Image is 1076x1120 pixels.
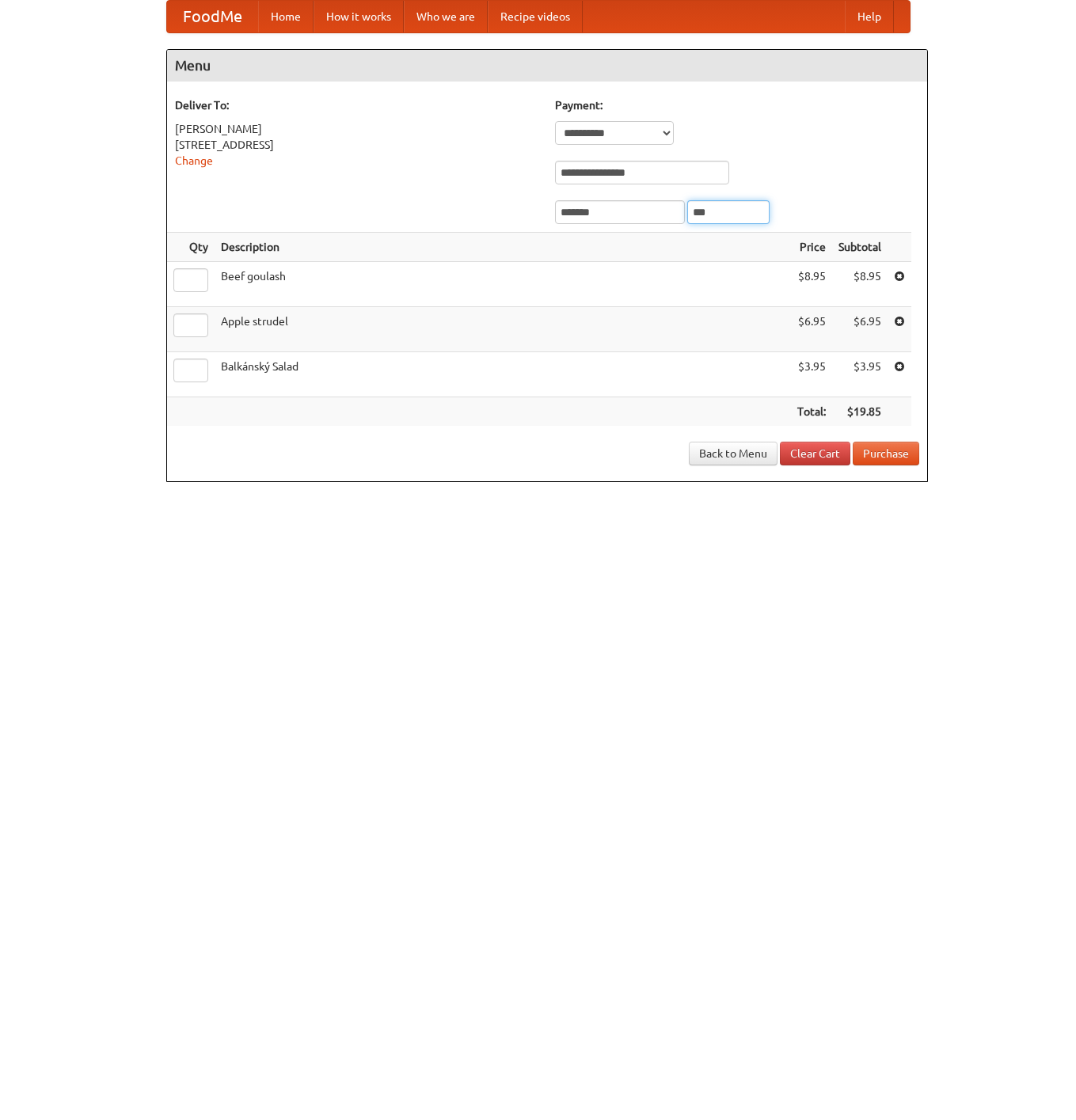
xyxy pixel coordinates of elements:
h5: Deliver To: [175,97,539,113]
a: Recipe videos [488,1,583,32]
h4: Menu [167,50,927,82]
th: Description [215,233,791,262]
a: Help [845,1,894,32]
a: Back to Menu [689,442,778,465]
th: Price [791,233,832,262]
td: $8.95 [791,262,832,307]
th: Subtotal [832,233,888,262]
h5: Payment: [555,97,919,113]
a: Who we are [404,1,488,32]
td: $6.95 [832,307,888,352]
td: Balkánský Salad [215,352,791,397]
th: Total: [791,397,832,427]
a: Clear Cart [780,442,850,465]
th: Qty [167,233,215,262]
a: FoodMe [167,1,258,32]
td: $3.95 [791,352,832,397]
a: How it works [314,1,404,32]
div: [STREET_ADDRESS] [175,137,539,153]
td: $3.95 [832,352,888,397]
td: $8.95 [832,262,888,307]
a: Change [175,154,213,167]
td: $6.95 [791,307,832,352]
td: Apple strudel [215,307,791,352]
td: Beef goulash [215,262,791,307]
a: Home [258,1,314,32]
th: $19.85 [832,397,888,427]
button: Purchase [853,442,919,465]
div: [PERSON_NAME] [175,121,539,137]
